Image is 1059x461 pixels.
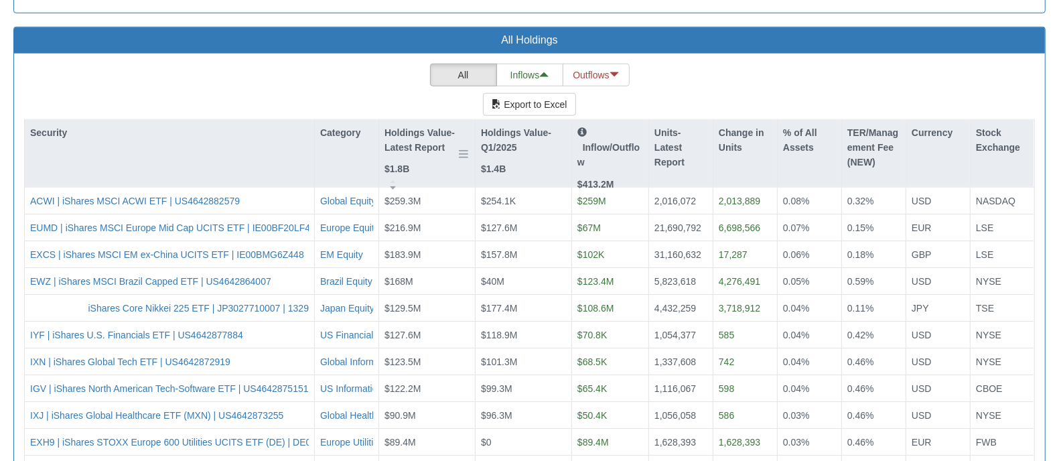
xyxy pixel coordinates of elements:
div: 0.46% [847,381,900,395]
button: ACWI | iShares MSCI ACWI ETF | US4642882579 [30,194,240,208]
button: Global Health Care [320,408,400,421]
div: IXN | iShares Global Tech ETF | US4642872919 [30,354,230,368]
div: GBP [912,247,965,261]
div: NYSE [976,354,1028,368]
div: 0.04% [783,301,836,314]
div: 0.07% [783,220,836,234]
div: 0.32% [847,194,900,208]
div: 585 [719,328,772,341]
div: USD [912,354,965,368]
div: USD [912,274,965,287]
div: NYSE [976,328,1028,341]
div: 742 [719,354,772,368]
div: 0.15% [847,220,900,234]
div: 6,698,566 [719,220,772,234]
div: US Information Technology [320,381,433,395]
div: Currency [906,120,970,161]
button: 1329 | iShares Core Nikkei 225 ETF | JP3027710007 [88,301,309,314]
span: $122.2M [384,383,421,393]
span: $127.6M [384,329,421,340]
div: 598 [719,381,772,395]
button: EWZ | iShares MSCI Brazil Capped ETF | US4642864007 [30,274,271,287]
span: $259.3M [384,196,421,206]
button: EM Equity [320,247,363,261]
div: 31,160,632 [654,247,707,261]
div: JPY [912,301,965,314]
p: Units-Latest Report [654,125,707,170]
button: Global Equity [320,194,376,208]
button: IXJ | iShares Global Healthcare ETF (MXN) | US4642873255 [30,408,283,421]
span: $96.3M [481,409,512,420]
span: $0 [481,436,492,447]
div: 4,276,491 [719,274,772,287]
div: 586 [719,408,772,421]
div: Japan Equity [320,301,374,314]
span: $101.3M [481,356,517,367]
div: 1,628,393 [654,435,707,448]
span: $65.4K [577,383,607,393]
div: 0.18% [847,247,900,261]
div: 2,016,072 [654,194,707,208]
span: $168M [384,275,413,286]
div: 1,116,067 [654,381,707,395]
button: Europe Utilities [320,435,383,448]
span: $99.3M [481,383,512,393]
div: 0.11% [847,301,900,314]
div: 21,690,792 [654,220,707,234]
button: IGV | iShares North American Tech-Software ETF | US4642875151 [30,381,309,395]
div: 0.46% [847,354,900,368]
span: $183.9M [384,249,421,259]
button: Outflows [563,64,630,86]
div: Category [315,120,378,161]
p: Inflow/Outflow [577,125,643,170]
div: USD [912,381,965,395]
span: $127.6M [481,222,517,233]
div: 1,056,058 [654,408,707,421]
span: $102K [577,249,604,259]
p: Holdings Value-Latest Report [384,125,470,155]
button: Export to Excel [483,93,575,116]
div: 0.05% [783,274,836,287]
div: CBOE [976,381,1028,395]
strong: $413.2M [577,179,614,190]
div: LSE [976,247,1028,261]
div: 0.04% [783,354,836,368]
div: 1,628,393 [719,435,772,448]
button: Brazil Equity [320,274,372,287]
span: $89.4M [577,436,609,447]
button: Europe Equity [320,220,379,234]
div: 0.04% [783,328,836,341]
div: EUR [912,435,965,448]
div: USD [912,194,965,208]
div: USD [912,328,965,341]
div: USD [912,408,965,421]
h3: All Holdings [24,34,1035,46]
p: Change in Units [719,125,772,155]
div: 0.59% [847,274,900,287]
div: 4,432,259 [654,301,707,314]
div: 2,013,889 [719,194,772,208]
span: $216.9M [384,222,421,233]
span: $123.5M [384,356,421,367]
button: All [430,64,497,86]
button: EXH9 | iShares STOXX Europe 600 Utilities UCITS ETF (DE) | DE000A0Q4R02 [30,435,362,448]
button: EXCS | iShares MSCI EM ex-China UCITS ETF | IE00BMG6Z448 [30,247,304,261]
span: $157.8M [481,249,517,259]
div: US Financials [320,328,378,341]
div: 0.04% [783,381,836,395]
p: Holdings Value-Q1/2025 [481,125,566,155]
div: 0.03% [783,408,836,421]
div: NASDAQ [976,194,1028,208]
strong: $1.4B [481,163,506,174]
div: 0.06% [783,247,836,261]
